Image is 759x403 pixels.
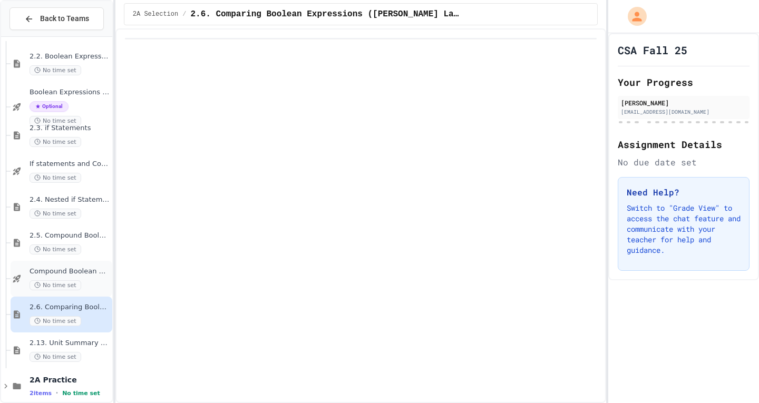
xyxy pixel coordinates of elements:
div: [EMAIL_ADDRESS][DOMAIN_NAME] [621,108,746,116]
span: 2.4. Nested if Statements [30,195,110,204]
span: Boolean Expressions - Quiz [30,88,110,97]
span: 2.5. Compound Boolean Expressions [30,231,110,240]
span: • [56,389,58,397]
h3: Need Help? [627,186,741,199]
p: Switch to "Grade View" to access the chat feature and communicate with your teacher for help and ... [627,203,741,255]
div: [PERSON_NAME] [621,98,746,107]
span: 2.2. Boolean Expressions [30,52,110,61]
span: No time set [30,244,81,254]
span: Back to Teams [40,13,89,24]
div: My Account [617,4,649,28]
span: 2A Practice [30,375,110,385]
span: 2A Selection [133,10,178,18]
div: No due date set [618,156,750,169]
span: No time set [30,137,81,147]
span: No time set [30,280,81,290]
span: Optional [30,101,69,112]
span: No time set [30,316,81,326]
span: No time set [30,352,81,362]
span: 2.3. if Statements [30,124,110,133]
button: Back to Teams [9,7,104,30]
span: No time set [30,65,81,75]
h1: CSA Fall 25 [618,43,687,57]
span: No time set [30,209,81,219]
span: Compound Boolean Quiz [30,267,110,276]
span: No time set [62,390,100,397]
h2: Assignment Details [618,137,750,152]
span: 2.6. Comparing Boolean Expressions ([PERSON_NAME] Laws) [30,303,110,312]
span: No time set [30,173,81,183]
span: If statements and Control Flow - Quiz [30,160,110,169]
span: 2 items [30,390,52,397]
h2: Your Progress [618,75,750,90]
span: 2.6. Comparing Boolean Expressions (De Morgan’s Laws) [190,8,460,21]
span: / [182,10,186,18]
span: No time set [30,116,81,126]
span: 2.13. Unit Summary 2a Selection (2.1-2.6) [30,339,110,348]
